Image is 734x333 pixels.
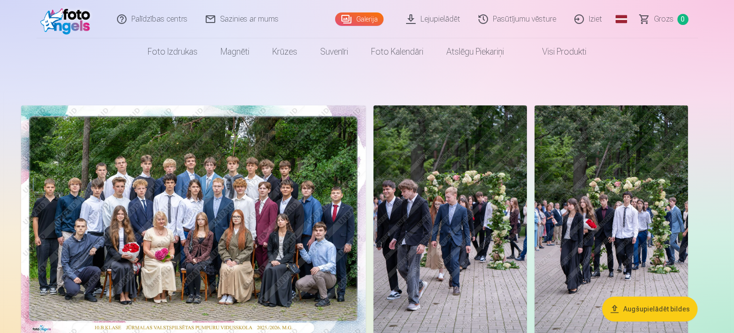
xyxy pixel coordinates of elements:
a: Galerija [335,12,384,26]
a: Atslēgu piekariņi [435,38,515,65]
a: Suvenīri [309,38,360,65]
img: /fa3 [40,4,95,34]
a: Krūzes [261,38,309,65]
a: Magnēti [209,38,261,65]
a: Visi produkti [515,38,598,65]
span: 0 [677,14,688,25]
span: Grozs [654,13,674,25]
a: Foto izdrukas [136,38,209,65]
a: Foto kalendāri [360,38,435,65]
button: Augšupielādēt bildes [602,297,698,322]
